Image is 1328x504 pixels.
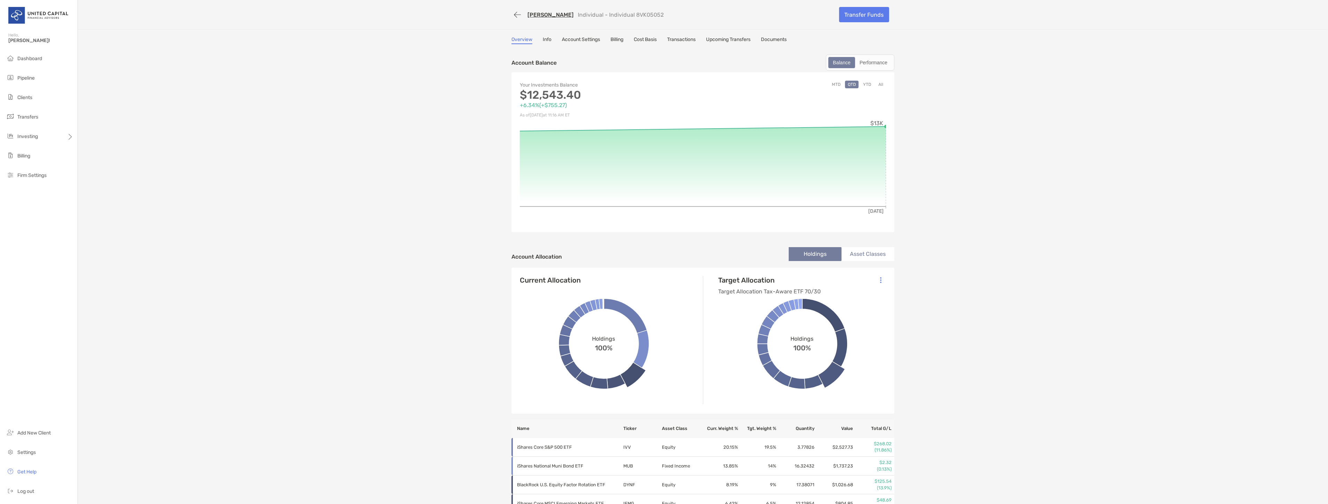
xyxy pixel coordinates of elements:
[511,58,557,67] p: Account Balance
[815,438,853,457] td: $2,527.73
[815,419,853,438] th: Value
[700,457,738,475] td: 13.85 %
[6,448,15,456] img: settings icon
[6,132,15,140] img: investing icon
[6,171,15,179] img: firm-settings icon
[578,11,664,18] p: Individual - Individual 8VK05052
[6,487,15,495] img: logout icon
[854,497,892,503] p: $48.69
[777,438,815,457] td: 3.77826
[623,419,662,438] th: Ticker
[854,460,892,466] p: $2.32
[17,153,30,159] span: Billing
[8,38,73,43] span: [PERSON_NAME]!
[738,438,777,457] td: 19.5 %
[667,36,696,44] a: Transactions
[791,335,814,342] span: Holdings
[520,91,703,99] p: $12,543.40
[845,81,859,88] button: QTD
[595,342,613,352] span: 100%
[17,133,38,139] span: Investing
[738,419,777,438] th: Tgt. Weight %
[777,419,815,438] th: Quantity
[520,276,581,284] h4: Current Allocation
[700,438,738,457] td: 20.15 %
[17,56,42,62] span: Dashboard
[623,457,662,475] td: MUB
[662,475,700,494] td: Equity
[789,247,842,261] li: Holdings
[17,172,47,178] span: Firm Settings
[8,3,69,28] img: United Capital Logo
[517,443,614,452] p: iShares Core S&P 500 ETF
[511,36,532,44] a: Overview
[876,81,886,88] button: All
[610,36,623,44] a: Billing
[6,54,15,62] img: dashboard icon
[793,342,811,352] span: 100%
[662,457,700,475] td: Fixed Income
[6,467,15,475] img: get-help icon
[856,58,891,67] div: Performance
[6,428,15,437] img: add_new_client icon
[517,480,614,489] p: BlackRock U.S. Equity Factor Rotation ETF
[815,457,853,475] td: $1,737.23
[842,247,894,261] li: Asset Classes
[662,438,700,457] td: Equity
[634,36,657,44] a: Cost Basis
[17,469,36,475] span: Get Help
[17,430,51,436] span: Add New Client
[815,475,853,494] td: $1,026.68
[854,485,892,491] p: (13.9%)
[870,120,883,127] tspan: $13K
[520,101,703,109] p: +6.34% ( +$755.27 )
[880,277,882,283] img: Icon List Menu
[854,441,892,447] p: $268.02
[17,114,38,120] span: Transfers
[738,457,777,475] td: 14 %
[854,466,892,472] p: (0.13%)
[17,449,36,455] span: Settings
[777,475,815,494] td: 17.38071
[517,462,614,470] p: iShares National Muni Bond ETF
[6,151,15,160] img: billing icon
[853,419,894,438] th: Total G/L
[17,75,35,81] span: Pipeline
[511,419,623,438] th: Name
[562,36,600,44] a: Account Settings
[761,36,787,44] a: Documents
[706,36,751,44] a: Upcoming Transfers
[700,475,738,494] td: 8.19 %
[17,488,34,494] span: Log out
[592,335,615,342] span: Holdings
[6,93,15,101] img: clients icon
[662,419,700,438] th: Asset Class
[17,95,32,100] span: Clients
[829,81,843,88] button: MTD
[527,11,574,18] a: [PERSON_NAME]
[718,287,821,296] p: Target Allocation Tax-Aware ETF 70/30
[854,478,892,485] p: $125.54
[520,81,703,89] p: Your Investments Balance
[623,475,662,494] td: DYNF
[860,81,874,88] button: YTD
[854,447,892,453] p: (11.86%)
[777,457,815,475] td: 16.32432
[511,253,562,260] h4: Account Allocation
[543,36,551,44] a: Info
[829,58,854,67] div: Balance
[839,7,889,22] a: Transfer Funds
[6,112,15,121] img: transfers icon
[826,55,894,71] div: segmented control
[718,276,821,284] h4: Target Allocation
[868,208,884,214] tspan: [DATE]
[738,475,777,494] td: 9 %
[700,419,738,438] th: Curr. Weight %
[6,73,15,82] img: pipeline icon
[520,111,703,120] p: As of [DATE] at 11:16 AM ET
[623,438,662,457] td: IVV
